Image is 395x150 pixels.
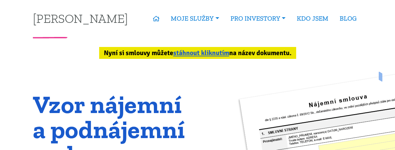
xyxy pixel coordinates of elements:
a: MOJE SLUŽBY [165,11,225,26]
a: KDO JSEM [291,11,334,26]
a: stáhnout kliknutím [173,49,229,57]
a: PRO INVESTORY [225,11,291,26]
div: Nyní si smlouvy můžete na název dokumentu. [99,47,296,59]
a: BLOG [334,11,362,26]
a: [PERSON_NAME] [33,12,128,24]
